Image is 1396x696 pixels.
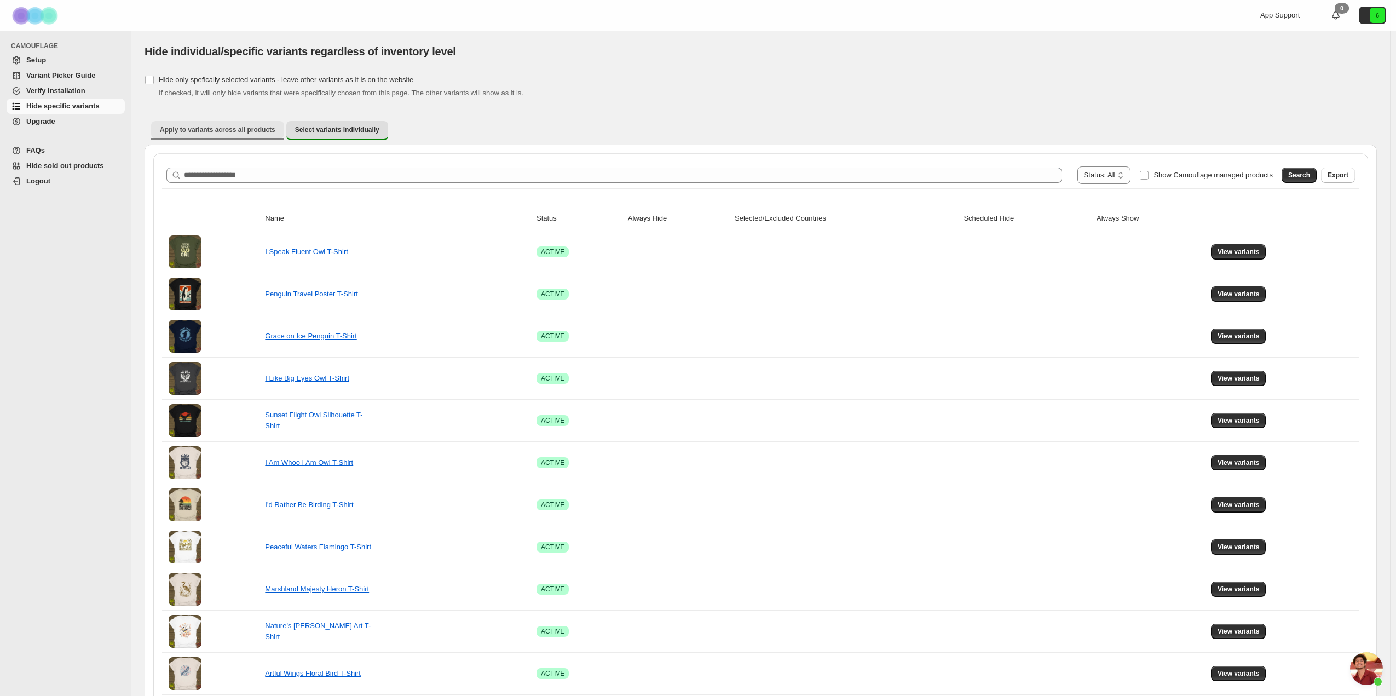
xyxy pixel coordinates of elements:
span: Verify Installation [26,87,85,95]
a: Logout [7,174,125,189]
span: View variants [1218,458,1260,467]
a: Upgrade [7,114,125,129]
span: ACTIVE [541,248,564,256]
img: Peaceful Waters Flamingo T-Shirt [169,531,201,563]
span: View variants [1218,248,1260,256]
button: View variants [1211,497,1266,513]
span: View variants [1218,290,1260,298]
span: Avatar with initials 6 [1370,8,1385,23]
a: Nature's [PERSON_NAME] Art T-Shirt [265,622,371,641]
span: If checked, it will only hide variants that were specifically chosen from this page. The other va... [159,89,523,97]
img: Artful Wings Floral Bird T-Shirt [169,657,201,690]
span: Search [1288,171,1310,180]
a: Setup [7,53,125,68]
img: Grace on Ice Penguin T-Shirt [169,320,201,353]
span: ACTIVE [541,332,564,341]
a: I'd Rather Be Birding T-Shirt [265,501,353,509]
span: View variants [1218,585,1260,594]
th: Name [262,206,533,231]
a: I Speak Fluent Owl T-Shirt [265,248,348,256]
span: Upgrade [26,117,55,125]
th: Selected/Excluded Countries [731,206,960,231]
button: Select variants individually [286,121,388,140]
span: FAQs [26,146,45,154]
div: 0 [1335,3,1349,14]
img: I Like Big Eyes Owl T-Shirt [169,362,201,395]
a: Artful Wings Floral Bird T-Shirt [265,669,361,677]
button: Apply to variants across all products [151,121,284,139]
th: Always Show [1093,206,1208,231]
span: ACTIVE [541,374,564,383]
span: ACTIVE [541,501,564,509]
a: Hide specific variants [7,99,125,114]
a: Verify Installation [7,83,125,99]
button: View variants [1211,666,1266,681]
th: Always Hide [625,206,731,231]
a: Penguin Travel Poster T-Shirt [265,290,358,298]
img: Nature's Melody Bird Art T-Shirt [169,615,201,648]
button: View variants [1211,371,1266,386]
a: Peaceful Waters Flamingo T-Shirt [265,543,371,551]
span: Hide specific variants [26,102,100,110]
a: I Am Whoo I Am Owl T-Shirt [265,458,353,467]
span: View variants [1218,669,1260,678]
a: I Like Big Eyes Owl T-Shirt [265,374,349,382]
text: 6 [1376,12,1379,19]
a: Sunset Flight Owl Silhouette T-Shirt [265,411,362,430]
span: Hide individual/specific variants regardless of inventory level [145,45,456,57]
span: CAMOUFLAGE [11,42,126,50]
img: I Am Whoo I Am Owl T-Shirt [169,446,201,479]
span: Export [1328,171,1348,180]
button: View variants [1211,329,1266,344]
span: View variants [1218,627,1260,636]
span: Select variants individually [295,125,379,134]
span: ACTIVE [541,543,564,551]
img: Penguin Travel Poster T-Shirt [169,278,201,310]
button: View variants [1211,582,1266,597]
span: ACTIVE [541,416,564,425]
span: View variants [1218,501,1260,509]
button: View variants [1211,539,1266,555]
img: I Speak Fluent Owl T-Shirt [169,235,201,268]
img: Sunset Flight Owl Silhouette T-Shirt [169,404,201,437]
span: Setup [26,56,46,64]
button: Avatar with initials 6 [1359,7,1386,24]
span: ACTIVE [541,627,564,636]
img: I'd Rather Be Birding T-Shirt [169,488,201,521]
button: View variants [1211,244,1266,260]
span: Hide sold out products [26,162,104,170]
a: Marshland Majesty Heron T-Shirt [265,585,369,593]
img: Camouflage [9,1,64,31]
button: Export [1321,168,1355,183]
span: Apply to variants across all products [160,125,275,134]
a: Variant Picker Guide [7,68,125,83]
a: 0 [1330,10,1341,21]
span: Variant Picker Guide [26,71,95,79]
a: Hide sold out products [7,158,125,174]
span: View variants [1218,374,1260,383]
th: Scheduled Hide [960,206,1093,231]
button: View variants [1211,413,1266,428]
span: Logout [26,177,50,185]
span: ACTIVE [541,290,564,298]
a: Grace on Ice Penguin T-Shirt [265,332,356,340]
button: Search [1282,168,1317,183]
span: ACTIVE [541,458,564,467]
button: View variants [1211,455,1266,470]
button: View variants [1211,624,1266,639]
img: Marshland Majesty Heron T-Shirt [169,573,201,606]
span: View variants [1218,543,1260,551]
button: View variants [1211,286,1266,302]
span: Show Camouflage managed products [1153,171,1273,179]
a: FAQs [7,143,125,158]
span: ACTIVE [541,585,564,594]
span: View variants [1218,332,1260,341]
span: App Support [1260,11,1300,19]
th: Status [533,206,625,231]
span: View variants [1218,416,1260,425]
div: Open chat [1350,652,1383,685]
span: ACTIVE [541,669,564,678]
span: Hide only spefically selected variants - leave other variants as it is on the website [159,76,413,84]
